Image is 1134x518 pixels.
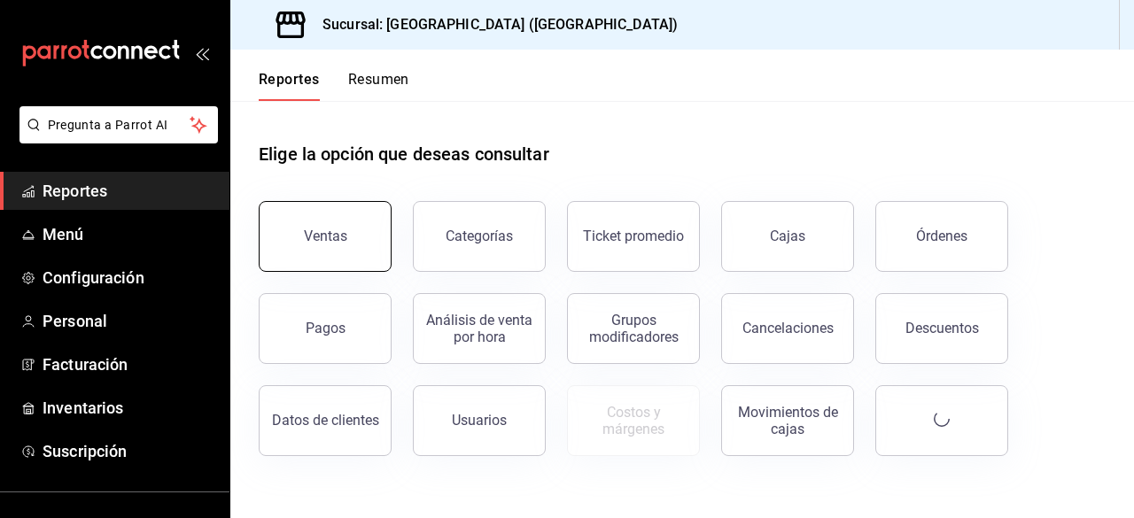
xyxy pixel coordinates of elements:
span: Inventarios [43,396,215,420]
span: Configuración [43,266,215,290]
div: Cancelaciones [742,320,834,336]
button: Datos de clientes [259,385,392,456]
div: Datos de clientes [272,412,379,429]
div: Movimientos de cajas [733,404,843,437]
div: Descuentos [905,320,979,336]
div: Pagos [306,320,346,336]
button: Cajas [721,201,854,272]
div: Categorías [446,228,513,244]
span: Menú [43,222,215,246]
div: navigation tabs [259,71,409,101]
button: Resumen [348,71,409,101]
div: Cajas [770,228,805,244]
a: Pregunta a Parrot AI [12,128,218,147]
button: Descuentos [875,293,1008,364]
button: open_drawer_menu [195,46,209,60]
button: Órdenes [875,201,1008,272]
div: Costos y márgenes [579,404,688,437]
button: Cancelaciones [721,293,854,364]
div: Ventas [304,228,347,244]
button: Categorías [413,201,546,272]
div: Análisis de venta por hora [424,312,534,345]
span: Facturación [43,352,215,376]
span: Suscripción [43,439,215,463]
button: Pagos [259,293,392,364]
span: Pregunta a Parrot AI [48,116,190,135]
div: Ticket promedio [583,228,684,244]
div: Grupos modificadores [579,312,688,345]
button: Grupos modificadores [567,293,700,364]
button: Pregunta a Parrot AI [19,106,218,143]
button: Ventas [259,201,392,272]
span: Personal [43,309,215,333]
h3: Sucursal: [GEOGRAPHIC_DATA] ([GEOGRAPHIC_DATA]) [308,14,678,35]
button: Movimientos de cajas [721,385,854,456]
button: Análisis de venta por hora [413,293,546,364]
button: Usuarios [413,385,546,456]
div: Órdenes [916,228,967,244]
div: Usuarios [452,412,507,429]
h1: Elige la opción que deseas consultar [259,141,549,167]
button: Ticket promedio [567,201,700,272]
button: Contrata inventarios para ver este reporte [567,385,700,456]
button: Reportes [259,71,320,101]
span: Reportes [43,179,215,203]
